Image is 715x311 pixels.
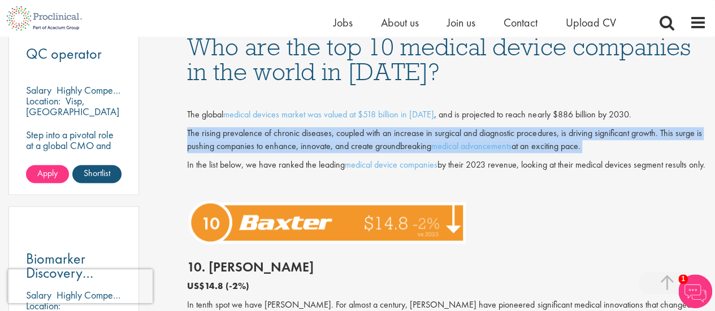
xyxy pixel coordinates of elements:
a: Shortlist [72,165,122,183]
a: Apply [26,165,69,183]
p: Highly Competitive [57,84,132,97]
img: Chatbot [678,274,712,308]
p: In the list below, we have ranked the leading by their 2023 revenue, looking at their medical dev... [187,159,707,172]
a: Join us [447,15,475,30]
a: About us [381,15,419,30]
span: QC operator [26,44,102,63]
span: Apply [37,167,58,179]
p: The global , and is projected to reach nearly $886 billion by 2030. [187,108,707,121]
span: 1 [678,274,688,284]
h2: 10. [PERSON_NAME] [187,260,707,274]
a: Jobs [333,15,353,30]
p: Step into a pivotal role at a global CMO and help shape the future of healthcare manufacturing. [26,129,122,183]
p: The rising prevalence of chronic diseases, coupled with an increase in surgical and diagnostic pr... [187,127,707,153]
span: Salary [26,84,51,97]
a: Upload CV [566,15,616,30]
a: Contact [504,15,538,30]
p: Visp, [GEOGRAPHIC_DATA] [26,94,119,118]
h1: Who are the top 10 medical device companies in the world in [DATE]? [187,34,707,84]
a: medical device companies [345,159,437,170]
span: Location: [26,94,60,107]
b: US$14.8 (-2%) [187,280,249,292]
a: medical devices market was valued at $518 billion in [DATE] [223,108,434,120]
a: QC operator [26,47,122,61]
a: Biomarker Discovery Scientist [26,252,122,280]
a: medical advancements [431,140,512,152]
iframe: reCAPTCHA [8,269,153,303]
